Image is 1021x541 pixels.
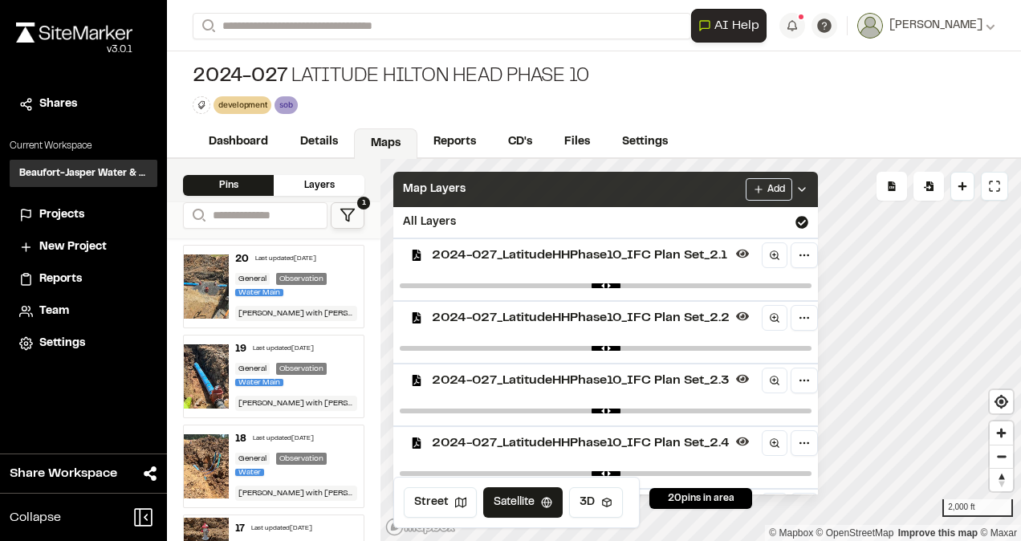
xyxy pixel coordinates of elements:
[235,469,264,476] span: Water
[19,238,148,256] a: New Project
[235,453,270,465] div: General
[990,421,1013,445] button: Zoom in
[39,335,85,352] span: Settings
[284,127,354,157] a: Details
[16,22,132,43] img: rebrand.png
[275,96,297,113] div: sob
[733,432,752,451] button: Hide layer
[276,273,327,285] div: Observation
[19,335,148,352] a: Settings
[606,127,684,157] a: Settings
[691,9,767,43] button: Open AI Assistant
[762,493,787,519] a: Zoom to layer
[393,207,818,238] div: All Layers
[990,469,1013,491] span: Reset bearing to north
[183,175,274,196] div: Pins
[19,303,148,320] a: Team
[432,433,730,453] span: 2024-027_LatitudeHHPhase10_IFC Plan Set_2.4
[898,527,978,539] a: Map feedback
[990,468,1013,491] button: Reset bearing to north
[746,178,792,201] button: Add
[274,175,364,196] div: Layers
[990,445,1013,468] span: Zoom out
[404,487,477,518] button: Street
[235,363,270,375] div: General
[942,499,1013,517] div: 2,000 ft
[762,430,787,456] a: Zoom to layer
[980,527,1017,539] a: Maxar
[733,307,752,326] button: Hide layer
[235,273,270,285] div: General
[39,303,69,320] span: Team
[357,197,370,209] span: 1
[569,487,623,518] button: 3D
[913,172,944,201] div: Import Pins into your project
[184,434,229,498] img: file
[762,368,787,393] a: Zoom to layer
[483,487,563,518] button: Satellite
[331,202,364,229] button: 1
[403,181,466,198] span: Map Layers
[255,254,316,264] div: Last updated [DATE]
[762,242,787,268] a: Zoom to layer
[19,270,148,288] a: Reports
[432,246,730,265] span: 2024-027_LatitudeHHPhase10_IFC Plan Set_2.1
[235,522,245,536] div: 17
[253,434,314,444] div: Last updated [DATE]
[235,342,246,356] div: 19
[816,527,894,539] a: OpenStreetMap
[235,432,246,446] div: 18
[19,166,148,181] h3: Beaufort-Jasper Water & Sewer Authority
[733,369,752,388] button: Hide layer
[990,390,1013,413] button: Find my location
[417,127,492,157] a: Reports
[877,172,907,201] div: No pins available to export
[769,527,813,539] a: Mapbox
[214,96,271,113] div: development
[19,96,148,113] a: Shares
[193,64,589,90] div: Latitude Hilton Head Phase 10
[251,524,312,534] div: Last updated [DATE]
[193,13,222,39] button: Search
[668,491,734,506] span: 20 pins in area
[354,128,417,159] a: Maps
[183,202,212,229] button: Search
[10,139,157,153] p: Current Workspace
[193,64,288,90] span: 2024-027
[10,508,61,527] span: Collapse
[889,17,982,35] span: [PERSON_NAME]
[235,252,249,266] div: 20
[253,344,314,354] div: Last updated [DATE]
[39,96,77,113] span: Shares
[193,127,284,157] a: Dashboard
[184,254,229,319] img: file
[235,379,283,386] span: Water Main
[235,306,357,321] div: [PERSON_NAME] with [PERSON_NAME] has made it to JC4732 on the 6” PVC in culdesac. [DEMOGRAPHIC_DA...
[857,13,883,39] img: User
[10,464,117,483] span: Share Workspace
[432,308,730,327] span: 2024-027_LatitudeHHPhase10_IFC Plan Set_2.2
[235,289,283,296] span: Water Main
[276,363,327,375] div: Observation
[714,16,759,35] span: AI Help
[762,305,787,331] a: Zoom to layer
[16,43,132,57] div: Oh geez...please don't...
[990,445,1013,468] button: Zoom out
[548,127,606,157] a: Files
[767,182,785,197] span: Add
[691,9,773,43] div: Open AI Assistant
[385,518,456,536] a: Mapbox logo
[857,13,995,39] button: [PERSON_NAME]
[39,238,107,256] span: New Project
[492,127,548,157] a: CD's
[235,486,357,501] div: [PERSON_NAME] with [PERSON_NAME] has made it to attitude ave with water main. They have installed...
[193,96,210,114] button: Edit Tags
[19,206,148,224] a: Projects
[39,270,82,288] span: Reports
[432,371,730,390] span: 2024-027_LatitudeHHPhase10_IFC Plan Set_2.3
[733,244,752,263] button: Hide layer
[39,206,84,224] span: Projects
[276,453,327,465] div: Observation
